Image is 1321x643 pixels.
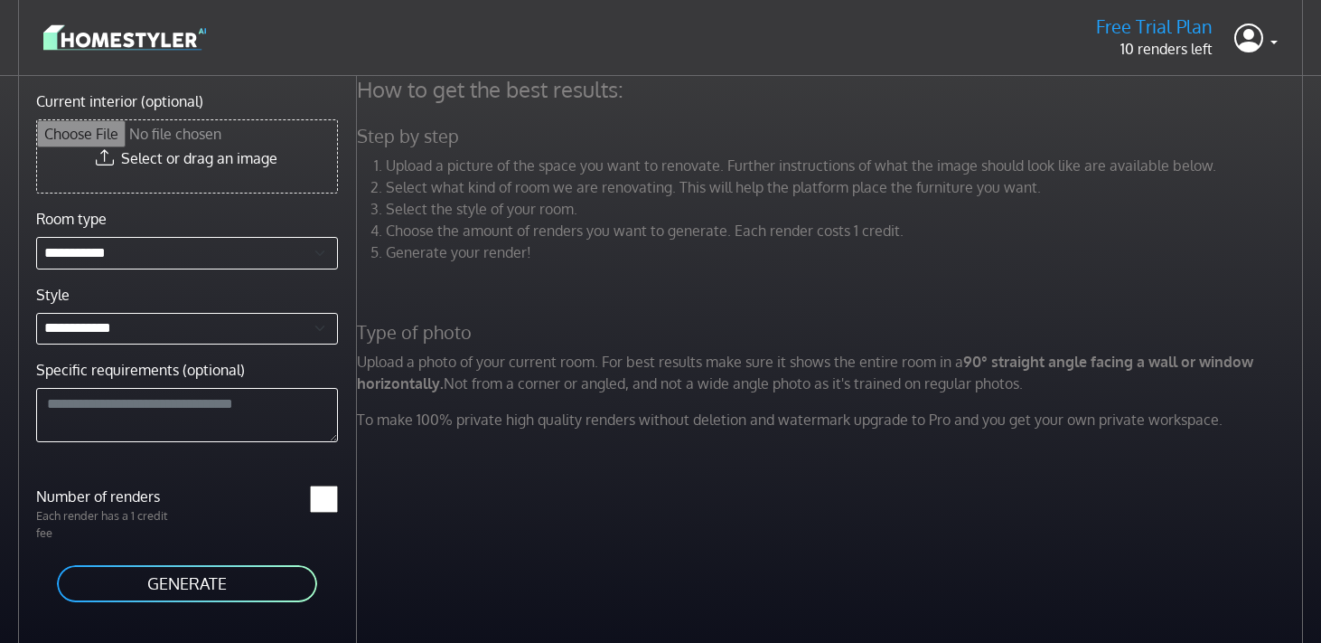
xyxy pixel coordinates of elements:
[36,359,245,381] label: Specific requirements (optional)
[346,321,1318,344] h5: Type of photo
[1096,15,1213,38] h5: Free Trial Plan
[386,220,1307,241] li: Choose the amount of renders you want to generate. Each render costs 1 credit.
[36,90,203,112] label: Current interior (optional)
[1096,38,1213,60] p: 10 renders left
[346,351,1318,394] p: Upload a photo of your current room. For best results make sure it shows the entire room in a Not...
[386,176,1307,198] li: Select what kind of room we are renovating. This will help the platform place the furniture you w...
[25,486,187,507] label: Number of renders
[346,125,1318,147] h5: Step by step
[386,198,1307,220] li: Select the style of your room.
[36,208,107,230] label: Room type
[55,563,319,604] button: GENERATE
[25,507,187,542] p: Each render has a 1 credit fee
[386,155,1307,176] li: Upload a picture of the space you want to renovate. Further instructions of what the image should...
[346,409,1318,430] p: To make 100% private high quality renders without deletion and watermark upgrade to Pro and you g...
[386,241,1307,263] li: Generate your render!
[346,76,1318,103] h4: How to get the best results:
[36,284,70,306] label: Style
[43,22,206,53] img: logo-3de290ba35641baa71223ecac5eacb59cb85b4c7fdf211dc9aaecaaee71ea2f8.svg
[357,353,1253,392] strong: 90° straight angle facing a wall or window horizontally.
